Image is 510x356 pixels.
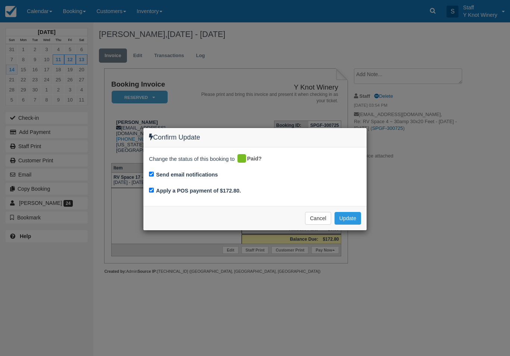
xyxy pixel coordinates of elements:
[156,171,218,179] label: Send email notifications
[305,212,331,225] button: Cancel
[149,134,361,141] h4: Confirm Update
[149,155,235,165] span: Change the status of this booking to
[335,212,361,225] button: Update
[236,153,267,165] div: Paid?
[156,188,241,194] label: Apply a POS payment of $172.80.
